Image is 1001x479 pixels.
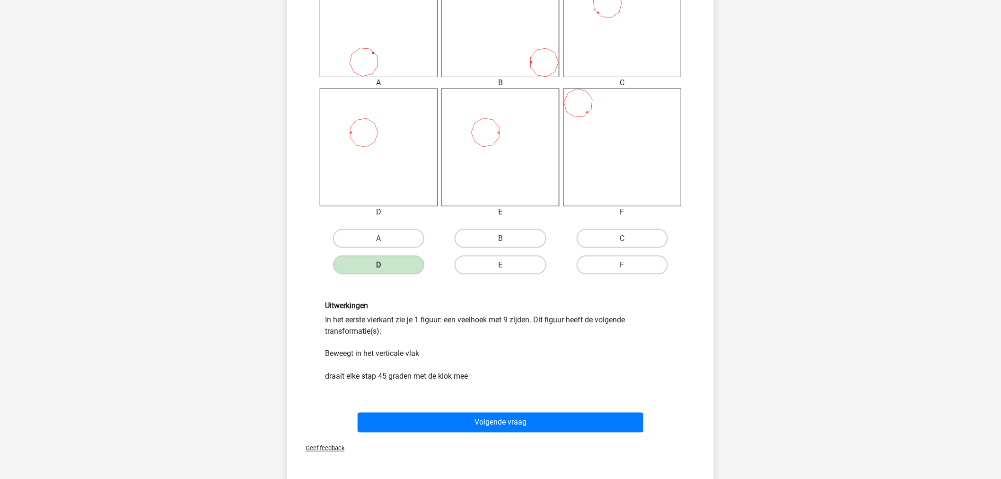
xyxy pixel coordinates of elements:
div: In het eerste vierkant zie je 1 figuur: een veelhoek met 9 zijden. Dit figuur heeft de volgende t... [318,301,683,382]
div: B [434,77,566,89]
div: C [556,77,688,89]
div: A [313,77,445,89]
div: F [556,206,688,218]
label: C [577,229,668,248]
button: Volgende vraag [358,413,644,433]
label: A [333,229,424,248]
label: B [455,229,546,248]
label: F [577,256,668,275]
label: E [455,256,546,275]
label: D [333,256,424,275]
div: E [434,206,566,218]
span: Geef feedback [298,445,344,452]
h6: Uitwerkingen [325,301,676,310]
div: D [313,206,445,218]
